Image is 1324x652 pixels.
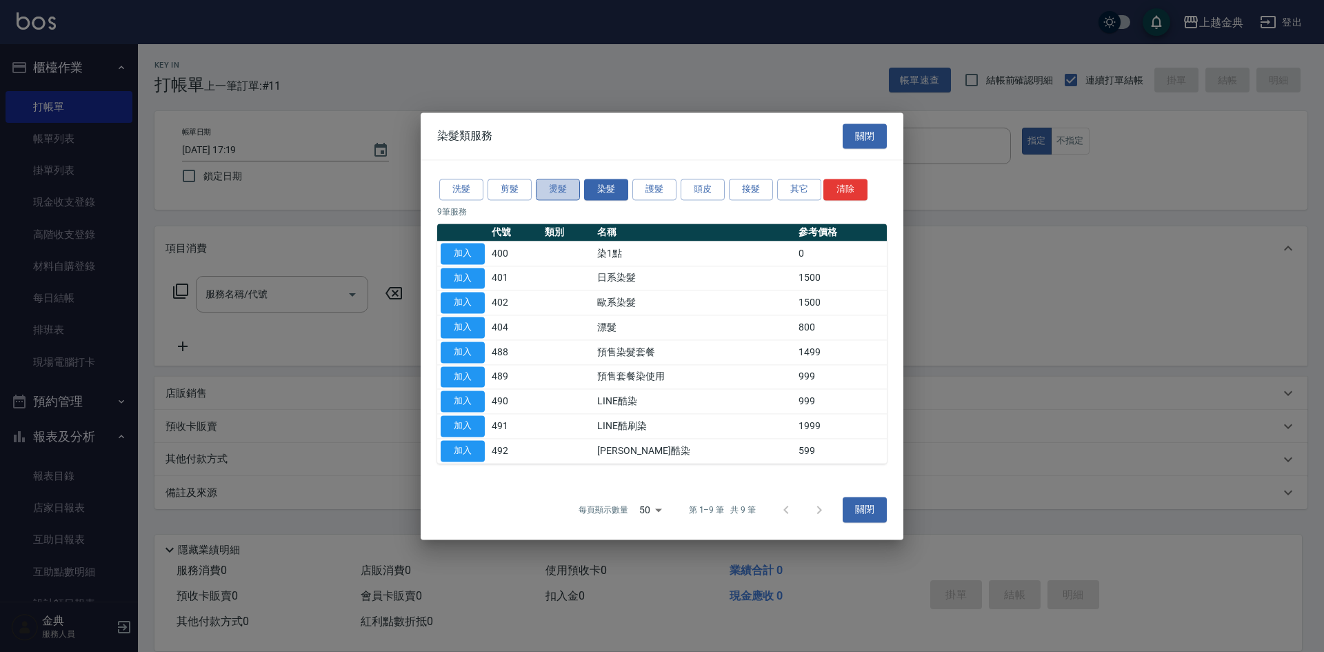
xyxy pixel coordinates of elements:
[594,439,795,464] td: [PERSON_NAME]酷染
[594,340,795,365] td: 預售染髮套餐
[843,124,887,149] button: 關閉
[541,224,594,241] th: 類別
[843,497,887,523] button: 關閉
[437,206,887,218] p: 9 筆服務
[795,266,887,290] td: 1500
[488,364,541,389] td: 489
[441,243,485,264] button: 加入
[634,491,667,528] div: 50
[441,415,485,437] button: 加入
[632,179,676,200] button: 護髮
[795,224,887,241] th: 參考價格
[594,266,795,290] td: 日系染髮
[795,290,887,315] td: 1500
[584,179,628,200] button: 染髮
[488,340,541,365] td: 488
[795,340,887,365] td: 1499
[795,315,887,340] td: 800
[795,364,887,389] td: 999
[441,268,485,289] button: 加入
[795,389,887,414] td: 999
[441,293,485,314] button: 加入
[777,179,821,200] button: 其它
[488,414,541,439] td: 491
[579,504,628,516] p: 每頁顯示數量
[795,414,887,439] td: 1999
[729,179,773,200] button: 接髮
[594,224,795,241] th: 名稱
[488,224,541,241] th: 代號
[441,440,485,462] button: 加入
[441,317,485,338] button: 加入
[689,504,756,516] p: 第 1–9 筆 共 9 筆
[488,439,541,464] td: 492
[594,389,795,414] td: LINE酷染
[488,179,532,200] button: 剪髮
[441,391,485,413] button: 加入
[488,315,541,340] td: 404
[594,241,795,266] td: 染1點
[795,439,887,464] td: 599
[681,179,725,200] button: 頭皮
[594,315,795,340] td: 漂髮
[594,290,795,315] td: 歐系染髮
[795,241,887,266] td: 0
[488,290,541,315] td: 402
[488,389,541,414] td: 490
[594,364,795,389] td: 預售套餐染使用
[823,179,867,200] button: 清除
[488,241,541,266] td: 400
[594,414,795,439] td: LINE酷刷染
[488,266,541,290] td: 401
[536,179,580,200] button: 燙髮
[439,179,483,200] button: 洗髮
[437,129,492,143] span: 染髮類服務
[441,342,485,363] button: 加入
[441,366,485,388] button: 加入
